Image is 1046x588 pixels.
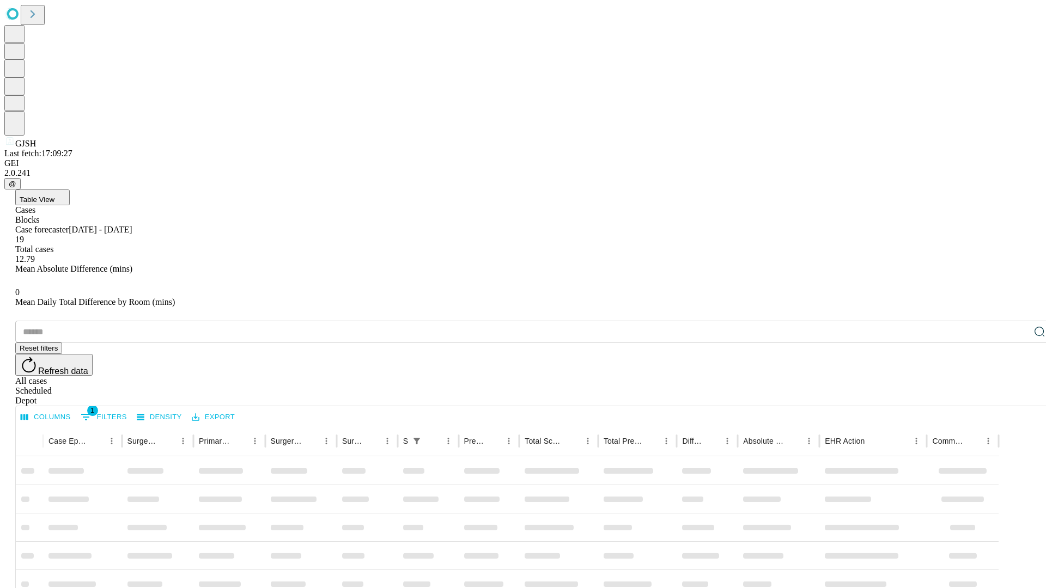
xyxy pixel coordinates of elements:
div: Predicted In Room Duration [464,437,485,445]
button: Menu [175,433,191,449]
button: Sort [704,433,720,449]
span: Case forecaster [15,225,69,234]
button: Menu [659,433,674,449]
button: Menu [104,433,119,449]
button: Sort [643,433,659,449]
button: Density [134,409,185,426]
span: 0 [15,287,20,297]
button: Sort [565,433,580,449]
div: Total Predicted Duration [604,437,643,445]
button: Refresh data [15,354,93,376]
button: Sort [232,433,247,449]
span: Table View [20,195,54,204]
span: Mean Absolute Difference (mins) [15,264,132,273]
button: Sort [89,433,104,449]
button: Menu [580,433,595,449]
span: Reset filters [20,344,58,352]
button: Menu [720,433,735,449]
span: 12.79 [15,254,35,264]
button: @ [4,178,21,189]
div: Scheduled In Room Duration [403,437,408,445]
button: Menu [319,433,334,449]
button: Sort [786,433,801,449]
div: Surgery Date [342,437,363,445]
span: @ [9,180,16,188]
button: Export [189,409,238,426]
span: Total cases [15,244,53,254]
div: GEI [4,158,1042,168]
button: Sort [866,433,881,449]
div: Primary Service [199,437,230,445]
div: Surgeon Name [127,437,159,445]
div: Difference [682,437,703,445]
button: Table View [15,189,70,205]
span: Refresh data [38,366,88,376]
span: 1 [87,405,98,416]
button: Menu [441,433,456,449]
div: Comments [932,437,964,445]
button: Select columns [18,409,74,426]
span: GJSH [15,139,36,148]
div: Case Epic Id [48,437,88,445]
button: Menu [501,433,516,449]
button: Menu [247,433,263,449]
span: Last fetch: 17:09:27 [4,149,72,158]
button: Menu [380,433,395,449]
span: 19 [15,235,24,244]
button: Sort [160,433,175,449]
button: Sort [486,433,501,449]
span: Mean Daily Total Difference by Room (mins) [15,297,175,307]
button: Menu [909,433,924,449]
div: EHR Action [825,437,865,445]
button: Sort [965,433,981,449]
button: Sort [303,433,319,449]
div: 1 active filter [409,433,424,449]
div: 2.0.241 [4,168,1042,178]
div: Absolute Difference [743,437,785,445]
div: Surgery Name [271,437,302,445]
div: Total Scheduled Duration [525,437,564,445]
button: Show filters [409,433,424,449]
button: Reset filters [15,342,62,354]
button: Menu [801,433,817,449]
button: Sort [364,433,380,449]
span: [DATE] - [DATE] [69,225,132,234]
button: Show filters [78,408,130,426]
button: Sort [425,433,441,449]
button: Menu [981,433,996,449]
